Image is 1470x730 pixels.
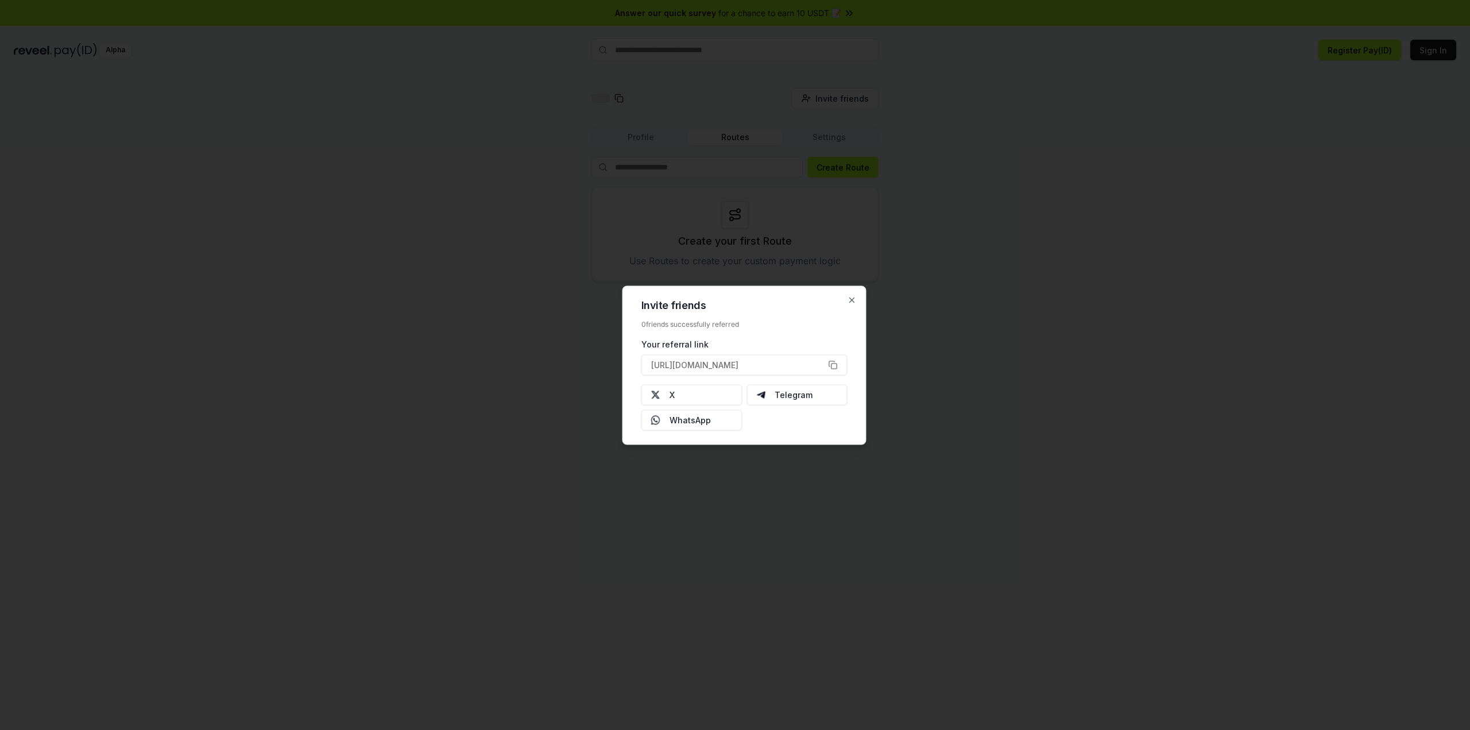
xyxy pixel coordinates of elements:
[651,359,738,371] span: [URL][DOMAIN_NAME]
[641,338,848,350] div: Your referral link
[651,390,660,399] img: X
[641,410,742,430] button: WhatsApp
[641,384,742,405] button: X
[651,415,660,424] img: Whatsapp
[641,354,848,375] button: [URL][DOMAIN_NAME]
[641,319,848,329] div: 0 friends successfully referred
[641,300,848,310] h2: Invite friends
[756,390,765,399] img: Telegram
[746,384,848,405] button: Telegram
